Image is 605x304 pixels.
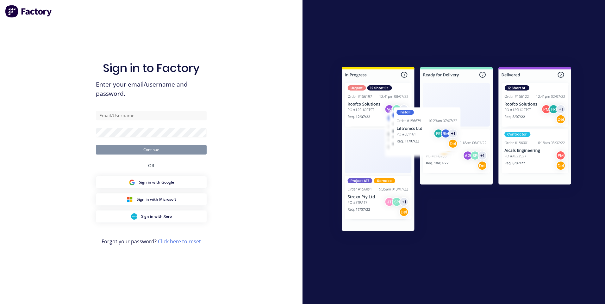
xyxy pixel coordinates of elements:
img: Sign in [328,54,585,246]
span: Sign in with Microsoft [137,197,176,202]
input: Email/Username [96,111,207,120]
span: Sign in with Xero [141,214,172,219]
img: Factory [5,5,53,18]
a: Click here to reset [158,238,201,245]
img: Microsoft Sign in [127,196,133,203]
button: Continue [96,145,207,155]
button: Microsoft Sign inSign in with Microsoft [96,193,207,205]
span: Sign in with Google [139,179,174,185]
h1: Sign in to Factory [103,61,200,75]
img: Google Sign in [129,179,135,185]
span: Forgot your password? [102,238,201,245]
img: Xero Sign in [131,213,137,220]
button: Xero Sign inSign in with Xero [96,210,207,222]
button: Google Sign inSign in with Google [96,176,207,188]
span: Enter your email/username and password. [96,80,207,98]
div: OR [148,155,154,176]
